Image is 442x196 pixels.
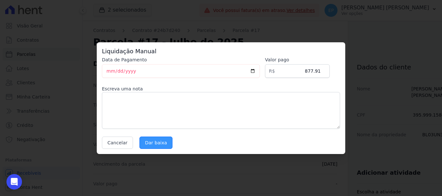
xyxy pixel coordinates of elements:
[102,137,133,149] button: Cancelar
[6,174,22,190] div: Open Intercom Messenger
[102,86,340,92] label: Escreva uma nota
[265,57,330,63] label: Valor pago
[102,57,260,63] label: Data de Pagamento
[139,137,172,149] input: Dar baixa
[102,47,340,55] h3: Liquidação Manual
